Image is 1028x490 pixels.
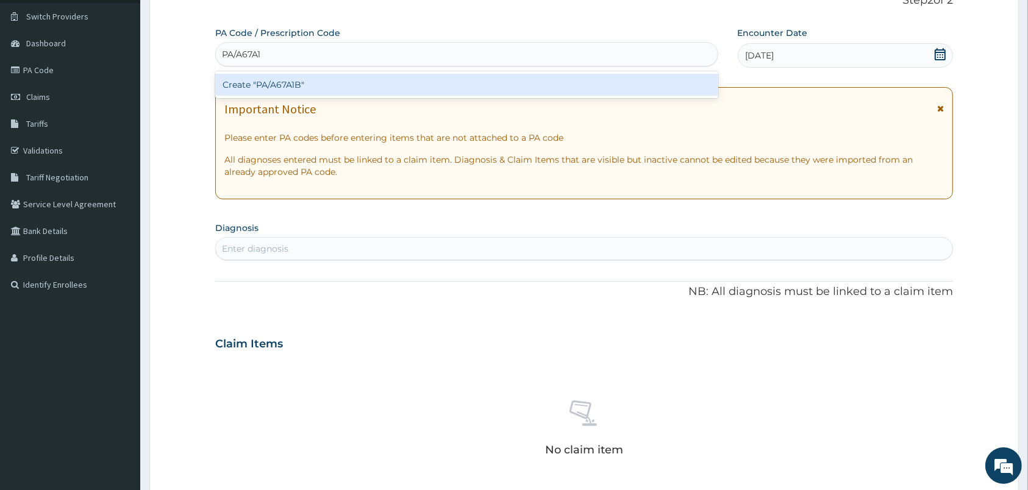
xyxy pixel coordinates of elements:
span: Tariffs [26,118,48,129]
p: NB: All diagnosis must be linked to a claim item [215,284,953,300]
p: All diagnoses entered must be linked to a claim item. Diagnosis & Claim Items that are visible bu... [224,154,944,178]
div: Chat with us now [63,68,205,84]
label: Diagnosis [215,222,259,234]
div: Minimize live chat window [200,6,229,35]
span: Tariff Negotiation [26,172,88,183]
p: Please enter PA codes before entering items that are not attached to a PA code [224,132,944,144]
span: [DATE] [746,49,774,62]
span: Dashboard [26,38,66,49]
p: No claim item [545,444,623,456]
span: Switch Providers [26,11,88,22]
div: Create "PA/A67A1B" [215,74,718,96]
span: Claims [26,91,50,102]
h3: Claim Items [215,338,283,351]
h1: Important Notice [224,102,316,116]
span: We're online! [71,154,168,277]
div: Enter diagnosis [222,243,288,255]
label: PA Code / Prescription Code [215,27,340,39]
textarea: Type your message and hit 'Enter' [6,333,232,375]
label: Encounter Date [738,27,808,39]
img: d_794563401_company_1708531726252_794563401 [23,61,49,91]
